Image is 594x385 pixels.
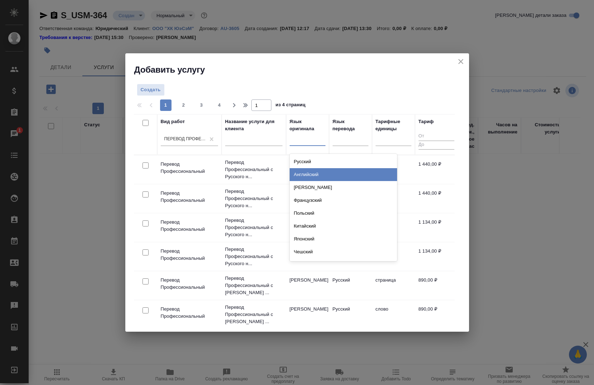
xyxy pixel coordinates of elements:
[286,215,329,240] td: Русский
[290,207,397,220] div: Польский
[286,157,329,182] td: Русский
[419,141,454,150] input: До
[161,248,218,262] p: Перевод Профессиональный
[141,86,161,94] span: Создать
[290,194,397,207] div: Французский
[225,159,282,180] p: Перевод Профессиональный с Русского н...
[161,118,185,125] div: Вид работ
[225,304,282,325] p: Перевод Профессиональный с [PERSON_NAME] ...
[290,155,397,168] div: Русский
[225,118,282,132] div: Название услуги для клиента
[415,215,458,240] td: 1 134,00 ₽
[161,219,218,233] p: Перевод Профессиональный
[286,244,329,269] td: Русский
[276,101,306,111] span: из 4 страниц
[333,118,368,132] div: Язык перевода
[455,56,466,67] button: close
[178,102,189,109] span: 2
[415,302,458,327] td: 890,00 ₽
[376,118,411,132] div: Тарифные единицы
[225,217,282,238] p: Перевод Профессиональный с Русского н...
[214,99,225,111] button: 4
[290,168,397,181] div: Английский
[286,302,329,327] td: [PERSON_NAME]
[178,99,189,111] button: 2
[161,306,218,320] p: Перевод Профессиональный
[290,233,397,245] div: Японский
[164,136,206,142] div: Перевод Профессиональный
[415,186,458,211] td: 1 440,00 ₽
[415,273,458,298] td: 890,00 ₽
[290,118,325,132] div: Язык оригинала
[290,181,397,194] div: [PERSON_NAME]
[286,273,329,298] td: [PERSON_NAME]
[196,102,207,109] span: 3
[329,273,372,298] td: Русский
[161,190,218,204] p: Перевод Профессиональный
[196,99,207,111] button: 3
[419,132,454,141] input: От
[137,84,165,96] button: Создать
[415,157,458,182] td: 1 440,00 ₽
[290,220,397,233] div: Китайский
[214,102,225,109] span: 4
[225,275,282,296] p: Перевод Профессиональный с [PERSON_NAME] ...
[419,118,434,125] div: Тариф
[290,258,397,271] div: Сербский
[161,277,218,291] p: Перевод Профессиональный
[134,64,469,75] h2: Добавить услугу
[286,186,329,211] td: Русский
[372,273,415,298] td: страница
[161,161,218,175] p: Перевод Профессиональный
[225,246,282,267] p: Перевод Профессиональный с Русского н...
[329,302,372,327] td: Русский
[290,245,397,258] div: Чешский
[225,188,282,209] p: Перевод Профессиональный с Русского н...
[415,244,458,269] td: 1 134,00 ₽
[372,302,415,327] td: слово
